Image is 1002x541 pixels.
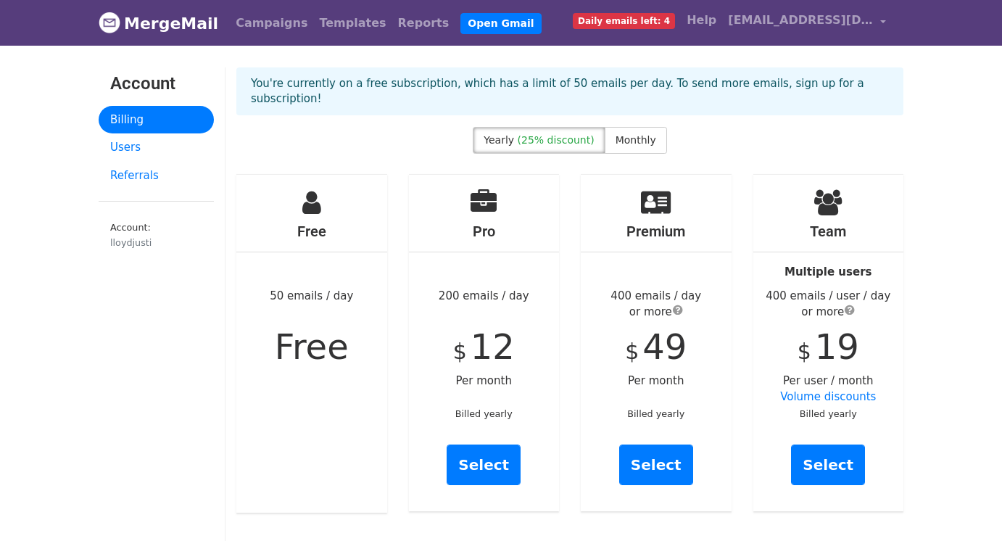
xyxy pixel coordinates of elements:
span: (25% discount) [518,134,595,146]
a: [EMAIL_ADDRESS][DOMAIN_NAME] [722,6,892,40]
div: Per month [581,175,732,511]
a: Select [791,445,865,485]
h4: Premium [581,223,732,240]
small: Billed yearly [455,408,513,419]
span: $ [625,339,639,364]
div: 400 emails / user / day or more [753,288,904,321]
div: 400 emails / day or more [581,288,732,321]
a: Billing [99,106,214,134]
span: [EMAIL_ADDRESS][DOMAIN_NAME] [728,12,873,29]
strong: Multiple users [784,265,871,278]
a: Help [681,6,722,35]
span: $ [798,339,811,364]
a: Reports [392,9,455,38]
span: Free [275,326,349,367]
a: Daily emails left: 4 [567,6,681,35]
span: Yearly [484,134,514,146]
p: You're currently on a free subscription, which has a limit of 50 emails per day. To send more ema... [251,76,889,107]
a: Volume discounts [780,390,876,403]
small: Account: [110,222,202,249]
div: lloydjusti [110,236,202,249]
a: Referrals [99,162,214,190]
div: Per user / month [753,175,904,511]
span: $ [453,339,467,364]
span: 19 [815,326,859,367]
span: Monthly [616,134,656,146]
div: 200 emails / day Per month [409,175,560,511]
h4: Pro [409,223,560,240]
a: Select [619,445,693,485]
div: 50 emails / day [236,175,387,513]
img: MergeMail logo [99,12,120,33]
a: Templates [313,9,392,38]
h4: Free [236,223,387,240]
a: Open Gmail [460,13,541,34]
a: MergeMail [99,8,218,38]
a: Campaigns [230,9,313,38]
a: Users [99,133,214,162]
h3: Account [110,73,202,94]
a: Select [447,445,521,485]
h4: Team [753,223,904,240]
span: Daily emails left: 4 [573,13,675,29]
span: 12 [471,326,515,367]
small: Billed yearly [800,408,857,419]
span: 49 [642,326,687,367]
small: Billed yearly [627,408,684,419]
